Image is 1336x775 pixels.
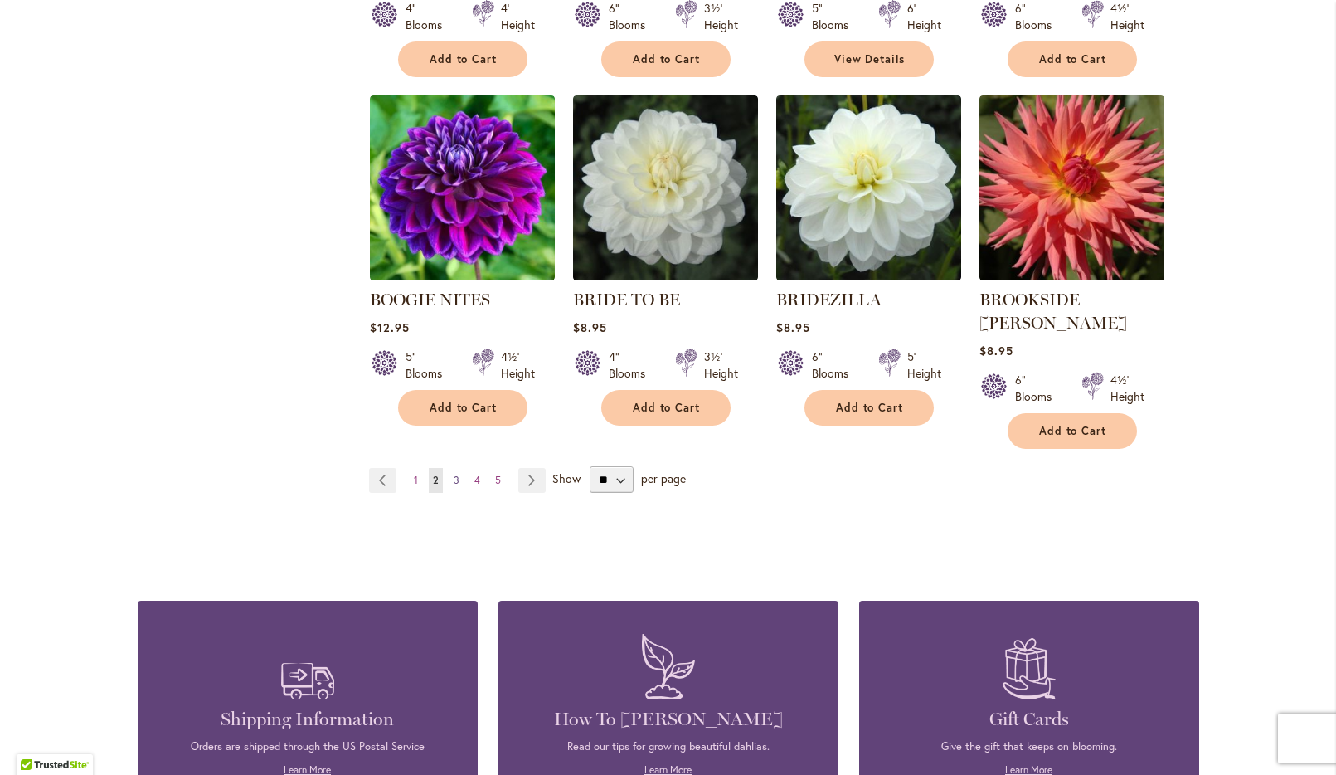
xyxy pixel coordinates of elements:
[163,708,453,731] h4: Shipping Information
[573,290,680,310] a: BRIDE TO BE
[704,349,738,382] div: 3½' Height
[398,41,527,77] button: Add to Cart
[406,349,452,382] div: 5" Blooms
[601,41,731,77] button: Add to Cart
[573,319,607,335] span: $8.95
[884,739,1174,754] p: Give the gift that keeps on blooming.
[370,290,490,310] a: BOOGIE NITES
[1015,372,1062,405] div: 6" Blooms
[474,474,480,486] span: 4
[884,708,1174,731] h4: Gift Cards
[633,401,701,415] span: Add to Cart
[454,474,459,486] span: 3
[398,390,527,426] button: Add to Cart
[1008,41,1137,77] button: Add to Cart
[1008,413,1137,449] button: Add to Cart
[501,349,535,382] div: 4½' Height
[410,468,422,493] a: 1
[573,95,758,280] img: BRIDE TO BE
[1039,52,1107,66] span: Add to Cart
[414,474,418,486] span: 1
[370,268,555,284] a: BOOGIE NITES
[491,468,505,493] a: 5
[804,390,934,426] button: Add to Cart
[370,319,410,335] span: $12.95
[430,401,498,415] span: Add to Cart
[163,739,453,754] p: Orders are shipped through the US Postal Service
[776,268,961,284] a: BRIDEZILLA
[641,470,686,486] span: per page
[470,468,484,493] a: 4
[979,268,1164,284] a: BROOKSIDE CHERI
[495,474,501,486] span: 5
[601,390,731,426] button: Add to Cart
[449,468,464,493] a: 3
[776,290,882,310] a: BRIDEZILLA
[804,41,934,77] a: View Details
[609,349,655,382] div: 4" Blooms
[812,349,858,382] div: 6" Blooms
[834,52,906,66] span: View Details
[433,474,439,486] span: 2
[1110,372,1144,405] div: 4½' Height
[573,268,758,284] a: BRIDE TO BE
[776,319,810,335] span: $8.95
[979,95,1164,280] img: BROOKSIDE CHERI
[979,343,1013,358] span: $8.95
[552,470,581,486] span: Show
[523,739,814,754] p: Read our tips for growing beautiful dahlias.
[370,95,555,280] img: BOOGIE NITES
[633,52,701,66] span: Add to Cart
[523,708,814,731] h4: How To [PERSON_NAME]
[12,716,59,763] iframe: Launch Accessibility Center
[776,95,961,280] img: BRIDEZILLA
[836,401,904,415] span: Add to Cart
[979,290,1127,333] a: BROOKSIDE [PERSON_NAME]
[1039,424,1107,438] span: Add to Cart
[430,52,498,66] span: Add to Cart
[907,349,941,382] div: 5' Height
